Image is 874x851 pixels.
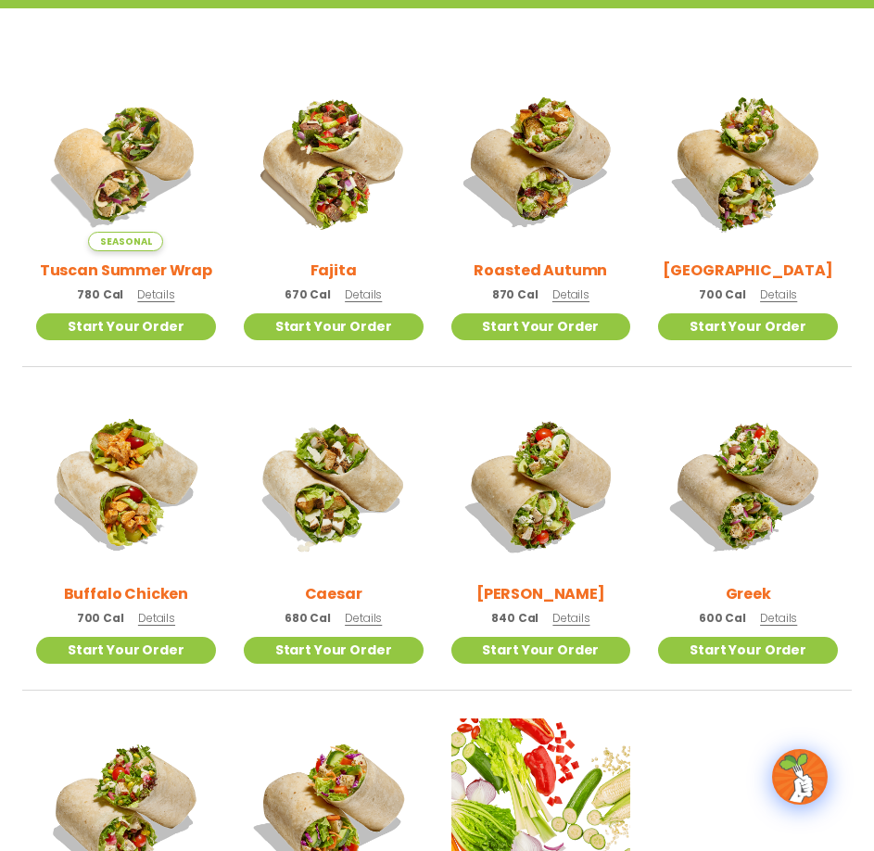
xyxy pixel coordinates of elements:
[244,71,424,251] img: Product photo for Fajita Wrap
[244,637,424,664] a: Start Your Order
[774,751,826,803] img: wpChatIcon
[451,395,631,575] img: Product photo for Cobb Wrap
[88,232,163,251] span: Seasonal
[726,582,771,605] h2: Greek
[244,313,424,340] a: Start Your Order
[658,395,838,575] img: Product photo for Greek Wrap
[36,313,216,340] a: Start Your Order
[451,313,631,340] a: Start Your Order
[77,286,123,303] span: 780 Cal
[760,610,797,626] span: Details
[310,259,357,282] h2: Fajita
[36,637,216,664] a: Start Your Order
[552,610,589,626] span: Details
[699,610,746,627] span: 600 Cal
[552,286,589,302] span: Details
[699,286,746,303] span: 700 Cal
[305,582,362,605] h2: Caesar
[138,610,175,626] span: Details
[36,395,216,575] img: Product photo for Buffalo Chicken Wrap
[474,259,607,282] h2: Roasted Autumn
[244,395,424,575] img: Product photo for Caesar Wrap
[476,582,605,605] h2: [PERSON_NAME]
[137,286,174,302] span: Details
[345,286,382,302] span: Details
[345,610,382,626] span: Details
[77,610,124,627] span: 700 Cal
[492,286,538,303] span: 870 Cal
[36,71,216,251] img: Product photo for Tuscan Summer Wrap
[285,286,331,303] span: 670 Cal
[658,313,838,340] a: Start Your Order
[658,71,838,251] img: Product photo for BBQ Ranch Wrap
[40,259,212,282] h2: Tuscan Summer Wrap
[285,610,331,627] span: 680 Cal
[451,637,631,664] a: Start Your Order
[491,610,538,627] span: 840 Cal
[64,582,189,605] h2: Buffalo Chicken
[663,259,832,282] h2: [GEOGRAPHIC_DATA]
[451,71,631,251] img: Product photo for Roasted Autumn Wrap
[658,637,838,664] a: Start Your Order
[760,286,797,302] span: Details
